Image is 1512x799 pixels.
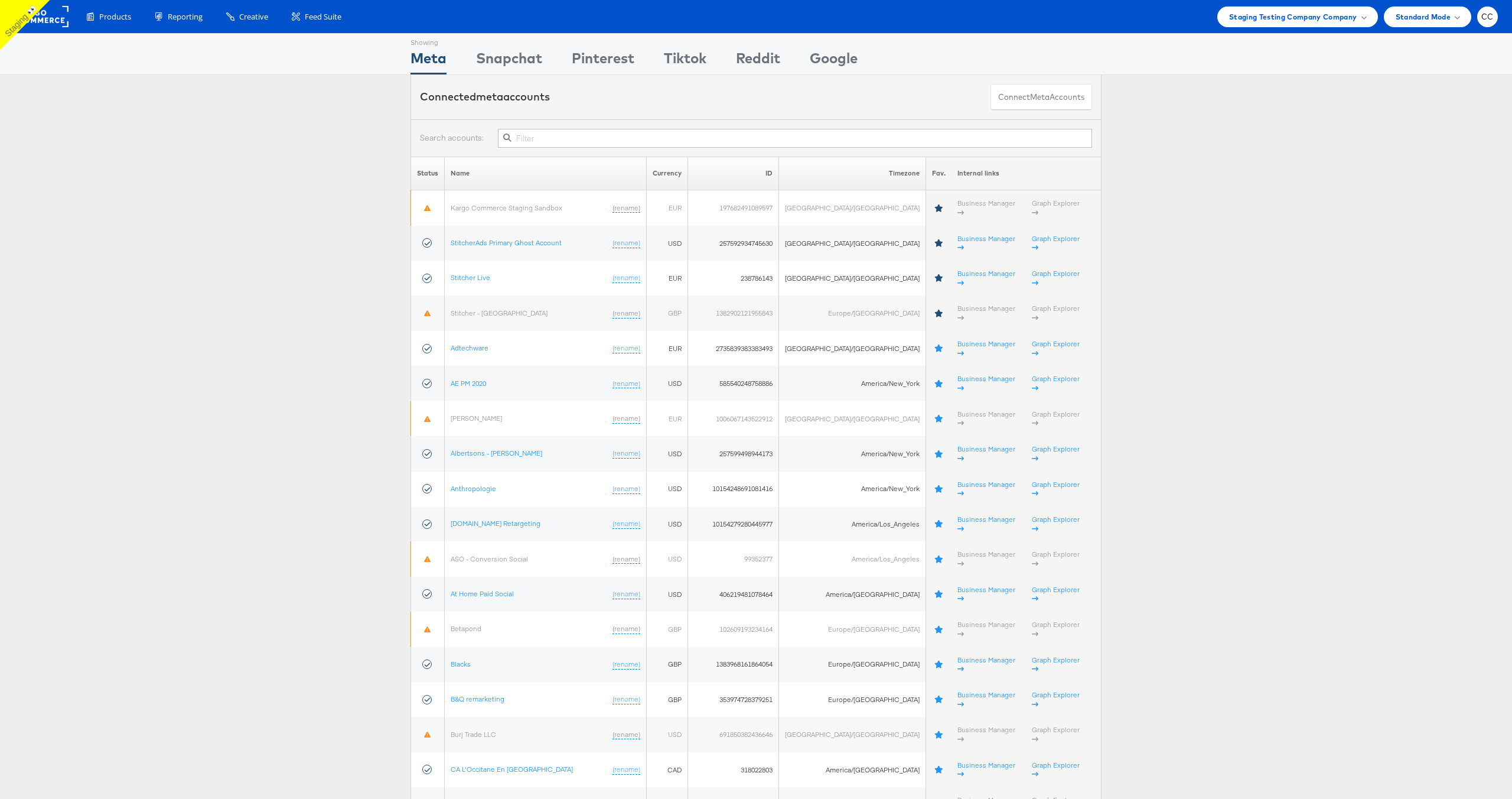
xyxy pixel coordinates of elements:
[612,660,640,670] a: (rename)
[451,449,542,457] a: Albertsons - [PERSON_NAME]
[168,11,203,22] span: Reporting
[647,682,688,717] td: GBP
[688,612,779,647] td: 102609193234164
[647,295,688,330] td: GBP
[1032,655,1080,674] a: Graph Explorer
[779,541,926,576] td: America/Los_Angeles
[647,261,688,295] td: EUR
[957,585,1015,603] a: Business Manager
[1032,234,1080,252] a: Graph Explorer
[612,519,640,529] a: (rename)
[612,484,640,494] a: (rename)
[647,541,688,576] td: USD
[612,414,640,424] a: (rename)
[612,203,640,213] a: (rename)
[957,374,1015,392] a: Business Manager
[410,48,447,74] div: Meta
[1032,725,1080,743] a: Graph Explorer
[990,84,1092,111] button: ConnectmetaAccounts
[612,624,640,634] a: (rename)
[779,682,926,717] td: Europe/[GEOGRAPHIC_DATA]
[779,647,926,682] td: Europe/[GEOGRAPHIC_DATA]
[451,484,496,493] a: Anthropologie
[957,234,1015,252] a: Business Manager
[1032,690,1080,709] a: Graph Explorer
[1032,480,1080,498] a: Graph Explorer
[451,308,548,317] a: Stitcher - [GEOGRAPHIC_DATA]
[779,366,926,401] td: America/New_York
[779,190,926,226] td: [GEOGRAPHIC_DATA]/[GEOGRAPHIC_DATA]
[612,379,640,389] a: (rename)
[410,34,447,48] div: Showing
[612,765,640,775] a: (rename)
[647,331,688,366] td: EUR
[451,589,514,598] a: At Home Paid Social
[647,647,688,682] td: GBP
[1032,410,1080,428] a: Graph Explorer
[647,157,688,190] th: Currency
[957,690,1015,709] a: Business Manager
[779,226,926,261] td: [GEOGRAPHIC_DATA]/[GEOGRAPHIC_DATA]
[451,519,540,528] a: [DOMAIN_NAME] Retargeting
[647,717,688,752] td: USD
[451,379,486,388] a: AE PM 2020
[451,414,502,423] a: [PERSON_NAME]
[1481,13,1494,21] span: CC
[451,203,562,212] a: Kargo Commerce Staging Sandbox
[957,444,1015,463] a: Business Manager
[779,577,926,612] td: America/[GEOGRAPHIC_DATA]
[688,261,779,295] td: 238786143
[957,304,1015,322] a: Business Manager
[612,273,640,283] a: (rename)
[612,238,640,248] a: (rename)
[688,401,779,436] td: 1006067143522912
[957,725,1015,743] a: Business Manager
[239,11,268,22] span: Creative
[1032,199,1080,217] a: Graph Explorer
[957,410,1015,428] a: Business Manager
[688,541,779,576] td: 99352377
[411,157,445,190] th: Status
[779,717,926,752] td: [GEOGRAPHIC_DATA]/[GEOGRAPHIC_DATA]
[688,717,779,752] td: 691850382436646
[810,48,858,74] div: Google
[1030,92,1050,103] span: meta
[688,577,779,612] td: 406219481078464
[1032,374,1080,392] a: Graph Explorer
[957,269,1015,287] a: Business Manager
[612,343,640,353] a: (rename)
[572,48,634,74] div: Pinterest
[779,472,926,506] td: America/New_York
[779,331,926,366] td: [GEOGRAPHIC_DATA]/[GEOGRAPHIC_DATA]
[779,295,926,330] td: Europe/[GEOGRAPHIC_DATA]
[647,366,688,401] td: USD
[451,343,488,352] a: Adtechware
[688,472,779,506] td: 10154248691081416
[688,682,779,717] td: 353974728379251
[688,295,779,330] td: 1382902121955843
[779,401,926,436] td: [GEOGRAPHIC_DATA]/[GEOGRAPHIC_DATA]
[647,472,688,506] td: USD
[451,273,490,282] a: Stitcher Live
[1032,444,1080,463] a: Graph Explorer
[779,752,926,787] td: America/[GEOGRAPHIC_DATA]
[451,694,504,703] a: B&Q remarketing
[957,515,1015,533] a: Business Manager
[1032,550,1080,568] a: Graph Explorer
[451,765,573,774] a: CA L'Occitane En [GEOGRAPHIC_DATA]
[664,48,706,74] div: Tiktok
[957,339,1015,358] a: Business Manager
[1032,761,1080,779] a: Graph Explorer
[420,89,550,105] div: Connected accounts
[1032,339,1080,358] a: Graph Explorer
[1032,585,1080,603] a: Graph Explorer
[612,449,640,459] a: (rename)
[957,199,1015,217] a: Business Manager
[688,331,779,366] td: 2735839383383493
[612,308,640,319] a: (rename)
[688,506,779,541] td: 10154279280445977
[451,660,471,668] a: Blacks
[688,647,779,682] td: 1383968161864054
[736,48,780,74] div: Reddit
[451,238,562,247] a: StitcherAds Primary Ghost Account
